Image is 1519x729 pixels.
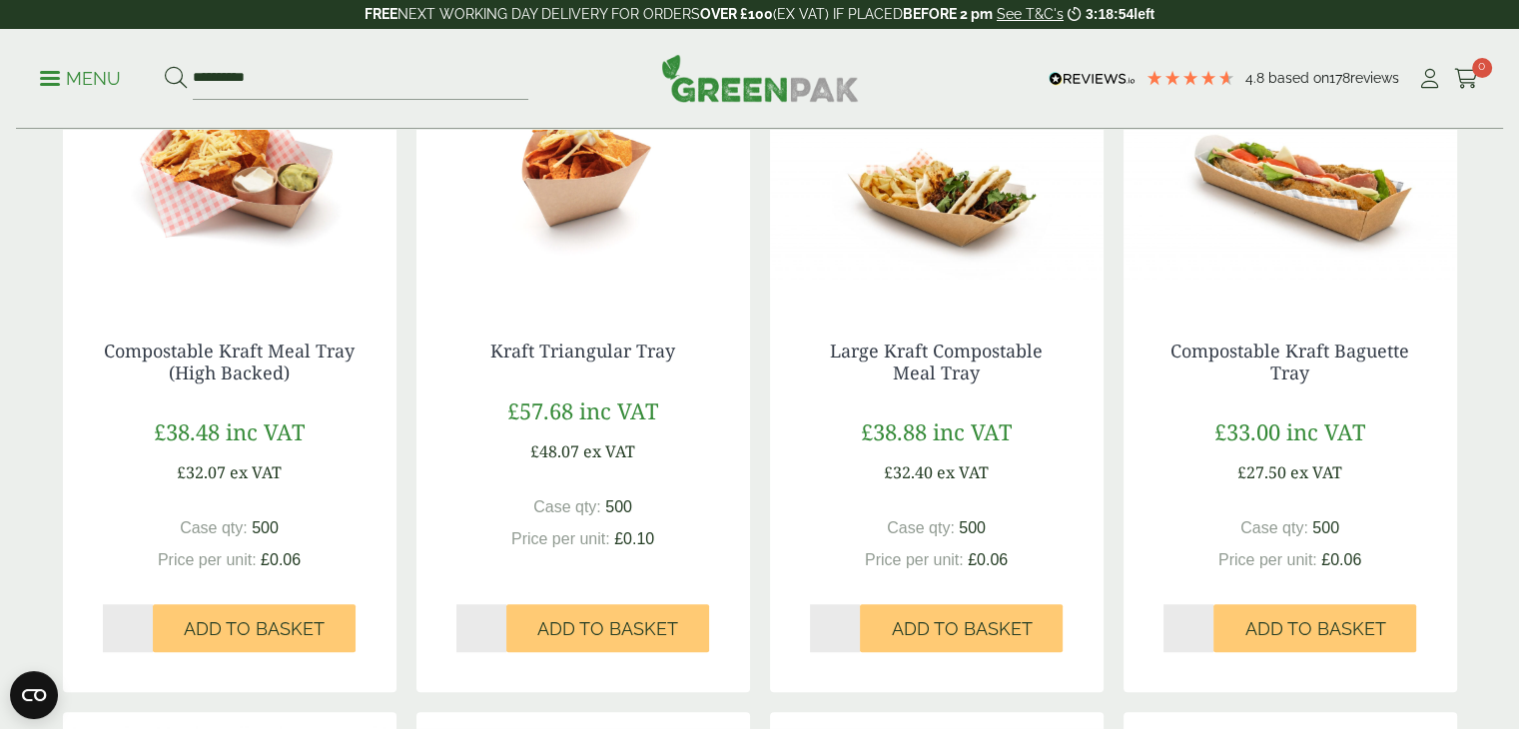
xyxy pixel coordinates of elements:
[63,51,396,301] img: 5430026A Kraft Meal Tray Standard High Backed with Nacho contents
[158,551,257,568] span: Price per unit:
[180,519,248,536] span: Case qty:
[511,530,610,547] span: Price per unit:
[10,671,58,719] button: Open CMP widget
[1472,58,1492,78] span: 0
[230,461,282,483] span: ex VAT
[1312,519,1339,536] span: 500
[1286,416,1365,446] span: inc VAT
[865,551,964,568] span: Price per unit:
[365,6,397,22] strong: FREE
[583,440,635,462] span: ex VAT
[1454,69,1479,89] i: Cart
[884,461,933,483] span: £32.40
[252,519,279,536] span: 500
[506,604,709,652] button: Add to Basket
[770,51,1104,301] img: IMG_5644
[614,530,654,547] span: £0.10
[40,67,121,87] a: Menu
[579,395,658,425] span: inc VAT
[887,519,955,536] span: Case qty:
[937,461,989,483] span: ex VAT
[184,618,325,640] span: Add to Basket
[830,339,1043,384] a: Large Kraft Compostable Meal Tray
[959,519,986,536] span: 500
[1049,72,1136,86] img: REVIEWS.io
[490,339,675,363] a: Kraft Triangular Tray
[1214,416,1280,446] span: £33.00
[1290,461,1342,483] span: ex VAT
[968,551,1008,568] span: £0.06
[154,416,220,446] span: £38.48
[416,51,750,301] img: 5430086 Kraft Triangle Tray with Nachos
[1417,69,1442,89] i: My Account
[661,54,859,102] img: GreenPak Supplies
[1218,551,1317,568] span: Price per unit:
[1454,64,1479,94] a: 0
[226,416,305,446] span: inc VAT
[153,604,356,652] button: Add to Basket
[933,416,1012,446] span: inc VAT
[104,339,355,384] a: Compostable Kraft Meal Tray (High Backed)
[1145,69,1235,87] div: 4.78 Stars
[507,395,573,425] span: £57.68
[1086,6,1134,22] span: 3:18:54
[1124,51,1457,301] img: baguette tray
[1245,70,1268,86] span: 4.8
[903,6,993,22] strong: BEFORE 2 pm
[1237,461,1286,483] span: £27.50
[40,67,121,91] p: Menu
[1134,6,1154,22] span: left
[533,498,601,515] span: Case qty:
[700,6,773,22] strong: OVER £100
[1268,70,1329,86] span: Based on
[1244,618,1385,640] span: Add to Basket
[1350,70,1399,86] span: reviews
[1321,551,1361,568] span: £0.06
[605,498,632,515] span: 500
[861,416,927,446] span: £38.88
[261,551,301,568] span: £0.06
[891,618,1032,640] span: Add to Basket
[997,6,1064,22] a: See T&C's
[1213,604,1416,652] button: Add to Basket
[177,461,226,483] span: £32.07
[860,604,1063,652] button: Add to Basket
[1329,70,1350,86] span: 178
[530,440,579,462] span: £48.07
[1240,519,1308,536] span: Case qty:
[537,618,678,640] span: Add to Basket
[1170,339,1409,384] a: Compostable Kraft Baguette Tray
